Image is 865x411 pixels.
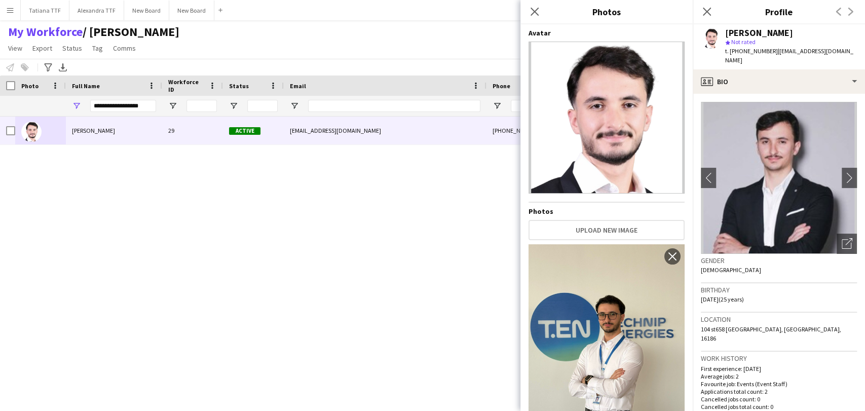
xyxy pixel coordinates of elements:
[8,24,83,40] a: My Workforce
[109,42,140,55] a: Comms
[701,315,857,324] h3: Location
[701,388,857,395] p: Applications total count: 2
[21,1,69,20] button: Tatiana TTF
[92,44,103,53] span: Tag
[701,372,857,380] p: Average jobs: 2
[32,44,52,53] span: Export
[701,354,857,363] h3: Work history
[21,82,39,90] span: Photo
[701,395,857,403] p: Cancelled jobs count: 0
[88,42,107,55] a: Tag
[290,82,306,90] span: Email
[62,44,82,53] span: Status
[731,38,756,46] span: Not rated
[229,101,238,110] button: Open Filter Menu
[701,365,857,372] p: First experience: [DATE]
[284,117,486,144] div: [EMAIL_ADDRESS][DOMAIN_NAME]
[701,266,761,274] span: [DEMOGRAPHIC_DATA]
[701,295,744,303] span: [DATE] (25 years)
[4,42,26,55] a: View
[486,117,616,144] div: [PHONE_NUMBER]
[186,100,217,112] input: Workforce ID Filter Input
[701,285,857,294] h3: Birthday
[169,1,214,20] button: New Board
[529,220,685,240] button: Upload new image
[72,127,115,134] span: [PERSON_NAME]
[72,101,81,110] button: Open Filter Menu
[725,47,778,55] span: t. [PHONE_NUMBER]
[701,403,857,410] p: Cancelled jobs total count: 0
[42,61,54,73] app-action-btn: Advanced filters
[8,44,22,53] span: View
[69,1,124,20] button: Alexandra TTF
[162,117,223,144] div: 29
[701,325,841,342] span: 104 st658 [GEOGRAPHIC_DATA], [GEOGRAPHIC_DATA], 16186
[529,207,685,216] h4: Photos
[725,47,853,64] span: | [EMAIL_ADDRESS][DOMAIN_NAME]
[725,28,793,38] div: [PERSON_NAME]
[837,234,857,254] div: Open photos pop-in
[229,82,249,90] span: Status
[247,100,278,112] input: Status Filter Input
[113,44,136,53] span: Comms
[693,69,865,94] div: Bio
[28,42,56,55] a: Export
[493,101,502,110] button: Open Filter Menu
[72,82,100,90] span: Full Name
[693,5,865,18] h3: Profile
[290,101,299,110] button: Open Filter Menu
[493,82,510,90] span: Phone
[58,42,86,55] a: Status
[229,127,260,135] span: Active
[308,100,480,112] input: Email Filter Input
[701,380,857,388] p: Favourite job: Events (Event Staff)
[701,102,857,254] img: Crew avatar or photo
[83,24,179,40] span: TATIANA
[90,100,156,112] input: Full Name Filter Input
[511,100,610,112] input: Phone Filter Input
[124,1,169,20] button: New Board
[529,28,685,38] h4: Avatar
[21,122,42,142] img: Abdulaziz Alkelani
[168,101,177,110] button: Open Filter Menu
[529,42,685,194] img: Crew avatar
[701,256,857,265] h3: Gender
[168,78,205,93] span: Workforce ID
[57,61,69,73] app-action-btn: Export XLSX
[520,5,693,18] h3: Photos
